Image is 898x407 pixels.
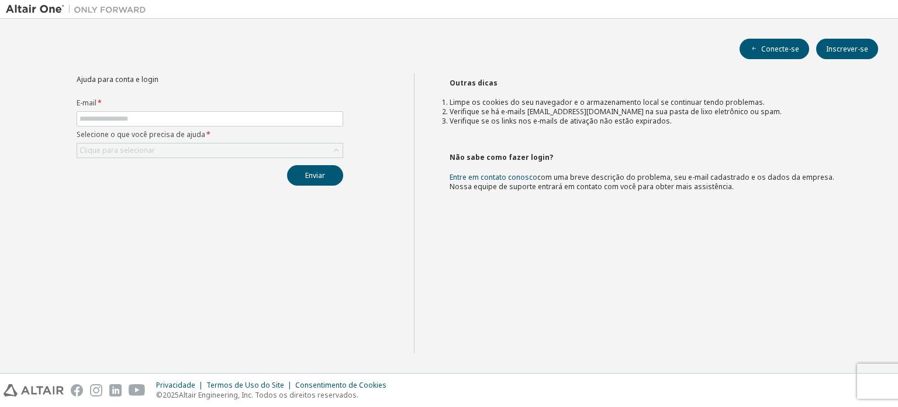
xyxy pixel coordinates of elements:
[450,78,498,88] font: Outras dicas
[287,165,343,186] button: Enviar
[450,116,672,126] font: Verifique se os links nos e-mails de ativação não estão expirados.
[71,384,83,396] img: facebook.svg
[80,145,155,155] font: Clique para selecionar
[179,390,358,400] font: Altair Engineering, Inc. Todos os direitos reservados.
[450,172,834,191] font: com uma breve descrição do problema, seu e-mail cadastrado e os dados da empresa. Nossa equipe de...
[826,44,868,54] font: Inscrever-se
[305,170,325,180] font: Enviar
[295,380,386,390] font: Consentimento de Cookies
[109,384,122,396] img: linkedin.svg
[450,107,782,117] font: Verifique se há e-mails [EMAIL_ADDRESS][DOMAIN_NAME] na sua pasta de lixo eletrônico ou spam.
[129,384,146,396] img: youtube.svg
[450,152,553,162] font: Não sabe como fazer login?
[156,390,163,400] font: ©
[4,384,64,396] img: altair_logo.svg
[761,44,799,54] font: Conecte-se
[740,39,809,59] button: Conecte-se
[77,98,96,108] font: E-mail
[6,4,152,15] img: Altair Um
[450,97,765,107] font: Limpe os cookies do seu navegador e o armazenamento local se continuar tendo problemas.
[206,380,284,390] font: Termos de Uso do Site
[90,384,102,396] img: instagram.svg
[77,143,343,158] div: Clique para selecionar
[163,390,179,400] font: 2025
[450,172,537,182] a: Entre em contato conosco
[156,380,195,390] font: Privacidade
[816,39,878,59] button: Inscrever-se
[77,74,158,84] font: Ajuda para conta e login
[77,129,205,139] font: Selecione o que você precisa de ajuda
